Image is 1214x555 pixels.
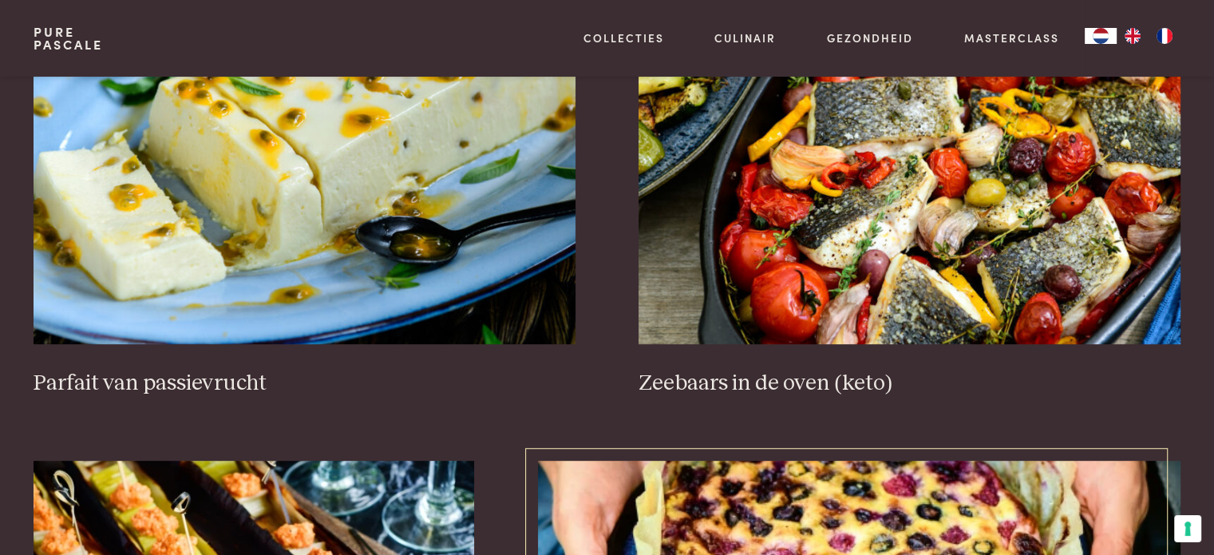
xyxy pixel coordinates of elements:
a: Parfait van passievrucht Parfait van passievrucht [34,25,575,397]
a: NL [1085,28,1117,44]
a: Collecties [583,30,664,46]
a: PurePascale [34,26,103,51]
h3: Zeebaars in de oven (keto) [639,370,1180,398]
img: Zeebaars in de oven (keto) [639,25,1180,344]
img: Parfait van passievrucht [34,25,575,344]
ul: Language list [1117,28,1180,44]
h3: Parfait van passievrucht [34,370,575,398]
a: Culinair [714,30,776,46]
a: FR [1149,28,1180,44]
div: Language [1085,28,1117,44]
a: Zeebaars in de oven (keto) Zeebaars in de oven (keto) [639,25,1180,397]
a: EN [1117,28,1149,44]
aside: Language selected: Nederlands [1085,28,1180,44]
a: Masterclass [964,30,1059,46]
button: Uw voorkeuren voor toestemming voor trackingtechnologieën [1174,515,1201,542]
a: Gezondheid [827,30,913,46]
